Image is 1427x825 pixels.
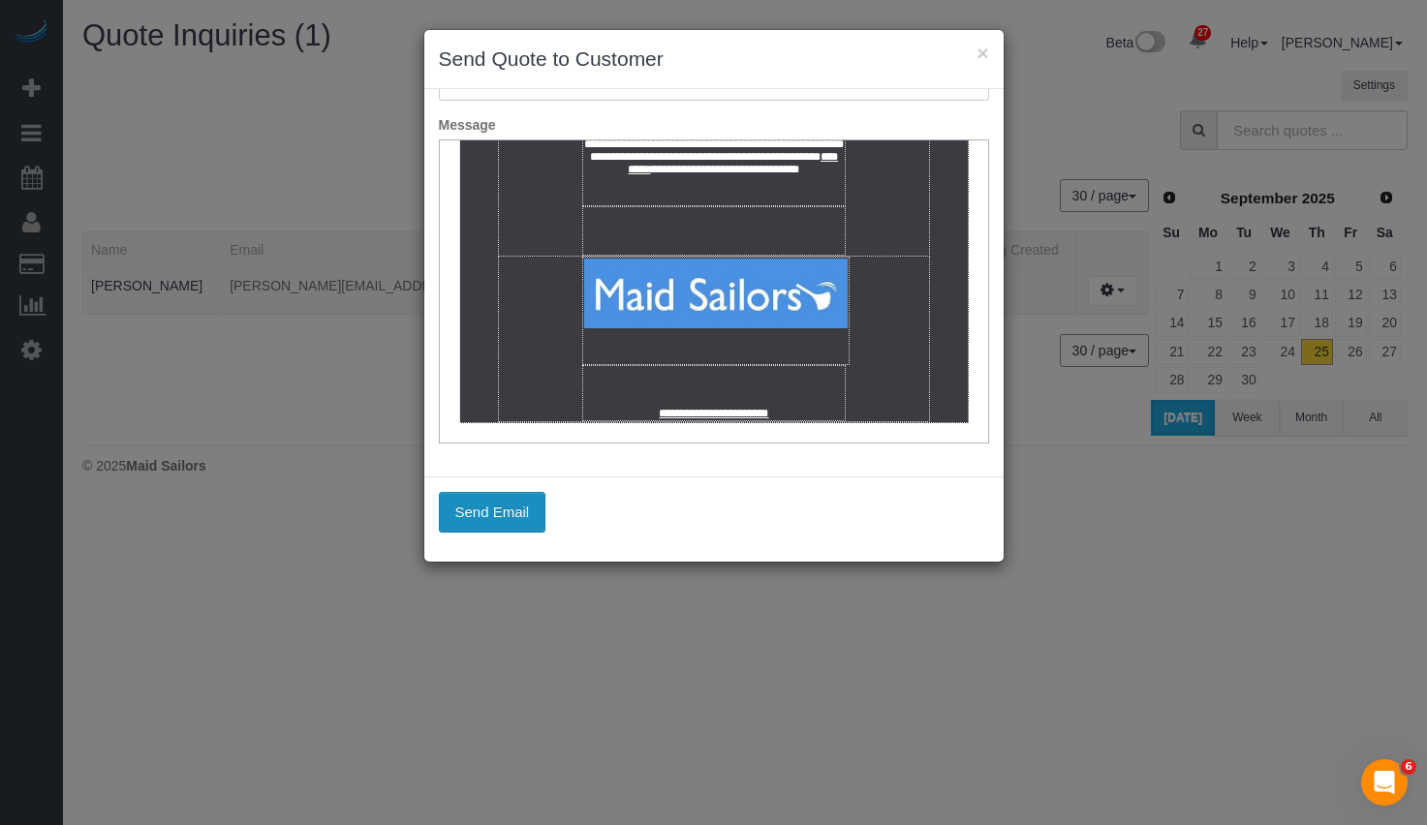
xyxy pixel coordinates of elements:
h3: Send Quote to Customer [439,45,989,74]
span: 6 [1401,759,1416,775]
button: × [977,43,988,63]
button: Send Email [439,492,546,533]
iframe: Intercom live chat [1361,759,1408,806]
iframe: Rich Text Editor, editor1 [440,140,988,443]
label: Message [424,115,1004,135]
